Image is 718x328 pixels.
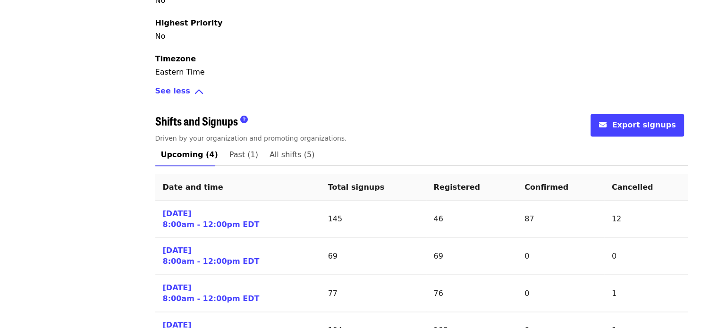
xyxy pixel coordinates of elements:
span: Total signups [328,182,385,191]
span: Upcoming (4) [161,148,218,161]
a: [DATE]8:00am - 12:00pm EDT [163,245,260,267]
span: Shifts and Signups [155,112,238,129]
a: Upcoming (4) [155,143,224,166]
i: angle-up icon [194,85,204,99]
span: Driven by your organization and promoting organizations. [155,135,347,142]
td: 1 [604,275,688,312]
span: Highest Priority [155,18,223,27]
span: Timezone [155,54,196,63]
span: All shifts (5) [270,148,315,161]
span: Confirmed [524,182,568,191]
div: See lessangle-up icon [155,85,688,99]
td: 69 [321,237,426,275]
td: 76 [426,275,517,312]
td: 145 [321,201,426,238]
td: 46 [426,201,517,238]
td: 0 [517,275,604,312]
td: 69 [426,237,517,275]
td: 87 [517,201,604,238]
td: 12 [604,201,688,238]
span: Cancelled [612,182,653,191]
span: See less [155,85,190,99]
a: [DATE]8:00am - 12:00pm EDT [163,208,260,230]
button: envelope iconExport signups [591,114,684,136]
span: Past (1) [229,148,258,161]
td: 77 [321,275,426,312]
span: Registered [434,182,480,191]
p: No [155,31,688,42]
a: [DATE]8:00am - 12:00pm EDT [163,282,260,304]
a: Past (1) [224,143,264,166]
p: Eastern Time [155,67,688,78]
span: Date and time [163,182,223,191]
i: question-circle icon [240,115,248,124]
td: 0 [604,237,688,275]
a: All shifts (5) [264,143,321,166]
td: 0 [517,237,604,275]
i: envelope icon [599,120,606,129]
